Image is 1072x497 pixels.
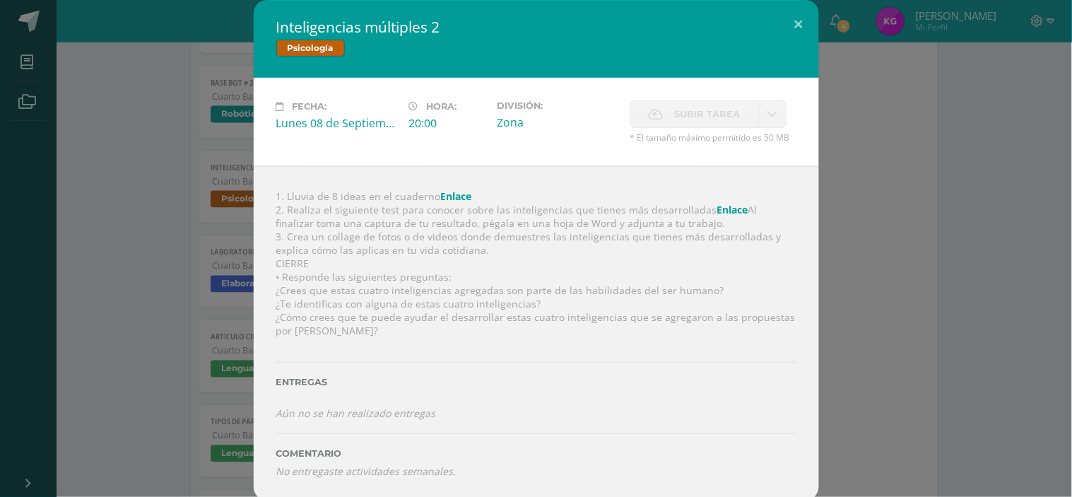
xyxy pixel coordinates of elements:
[675,101,741,127] span: Subir tarea
[293,101,327,112] span: Fecha:
[276,377,796,387] label: Entregas
[276,448,796,459] label: Comentario
[630,131,796,144] span: * El tamaño máximo permitido es 50 MB
[497,100,619,111] label: División:
[497,115,619,130] div: Zona
[759,100,787,128] a: La fecha de entrega ha expirado
[409,115,486,131] div: 20:00
[276,115,398,131] div: Lunes 08 de Septiembre
[276,464,457,478] i: No entregaste actividades semanales.
[276,17,796,37] h2: Inteligencias múltiples 2
[276,407,436,420] i: Aún no se han realizado entregas
[717,203,748,216] a: Enlace
[630,100,759,128] label: La fecha de entrega ha expirado
[427,101,457,112] span: Hora:
[441,189,472,203] a: Enlace
[276,40,345,57] span: Psicología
